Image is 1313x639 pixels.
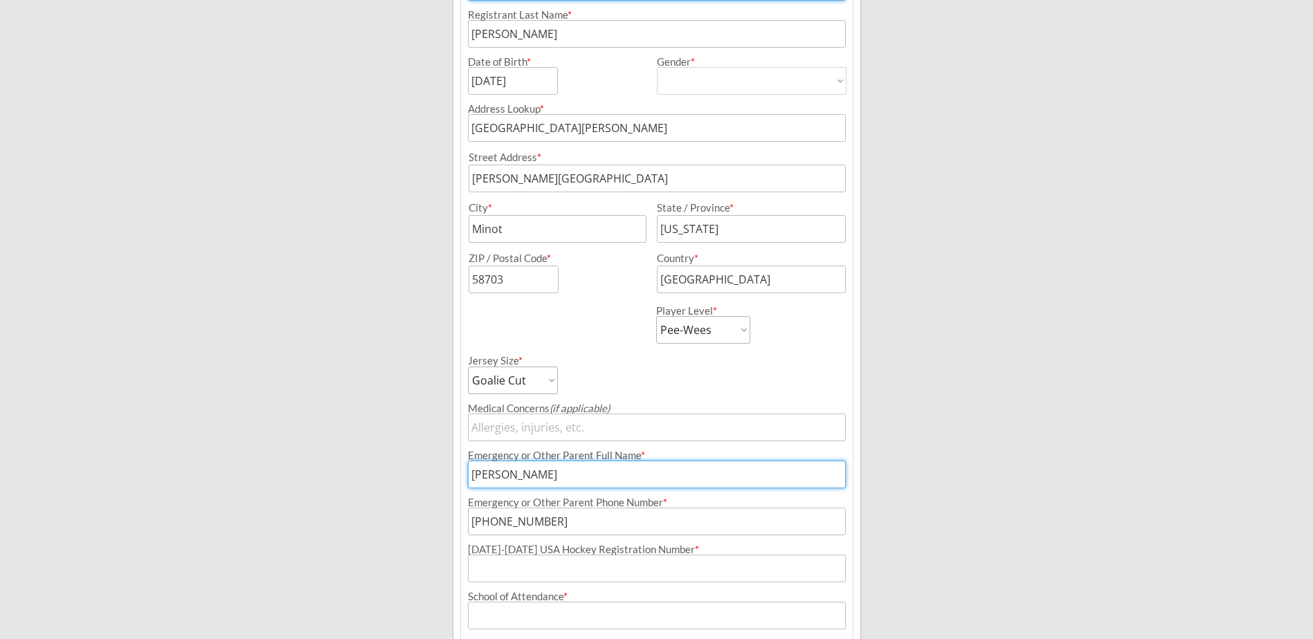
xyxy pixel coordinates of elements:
div: Address Lookup [468,104,846,114]
div: Emergency or Other Parent Full Name [468,450,846,461]
div: School of Attendance [468,591,846,602]
div: Player Level [656,306,750,316]
input: Street, City, Province/State [468,114,846,142]
div: Street Address [469,152,846,163]
div: ZIP / Postal Code [469,253,644,263]
div: State / Province [657,203,829,213]
div: [DATE]-[DATE] USA Hockey Registration Number [468,544,846,555]
div: City [469,203,644,213]
div: Registrant Last Name [468,10,846,20]
div: Jersey Size [468,355,539,366]
div: Medical Concerns [468,403,846,414]
div: Country [657,253,829,263]
div: Gender [657,57,846,67]
em: (if applicable) [550,402,610,414]
div: Emergency or Other Parent Phone Number [468,497,846,508]
input: Allergies, injuries, etc. [468,414,846,441]
div: Date of Birth [468,57,539,67]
